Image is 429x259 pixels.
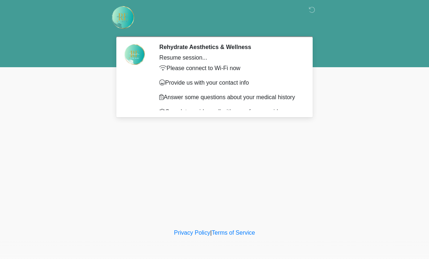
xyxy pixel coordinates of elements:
[174,230,211,236] a: Privacy Policy
[124,44,145,65] img: Agent Avatar
[111,5,135,29] img: Rehydrate Aesthetics & Wellness Logo
[159,93,300,102] p: Answer some questions about your medical history
[159,64,300,73] p: Please connect to Wi-Fi now
[159,53,300,62] div: Resume session...
[159,78,300,87] p: Provide us with your contact info
[159,108,300,116] p: Complete a video call with one of our providers
[210,230,212,236] a: |
[159,44,300,50] h2: Rehydrate Aesthetics & Wellness
[212,230,255,236] a: Terms of Service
